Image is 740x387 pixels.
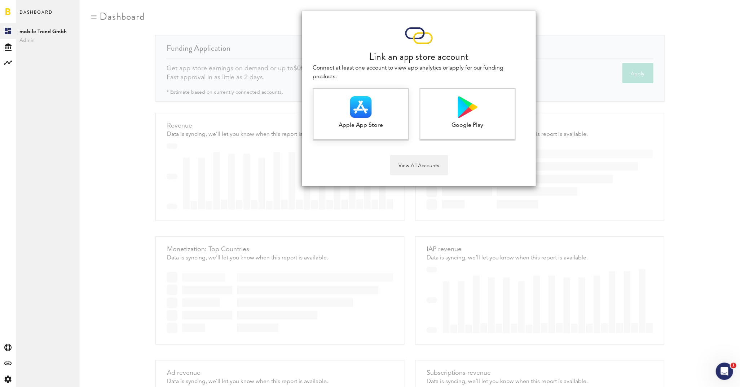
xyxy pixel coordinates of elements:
span: Dashboard [19,8,53,23]
div: Link an app store account [313,49,525,64]
img: Apple App Store [350,96,371,118]
img: Google Play [458,96,477,118]
div: Apple App Store [313,121,408,130]
span: mobile Trend Gmbh [19,27,76,36]
div: Google Play [420,121,515,130]
img: app-stores-connection.svg [405,27,433,44]
span: Admin [19,36,76,45]
div: Connect at least one account to view app analytics or apply for our funding products. [313,64,525,81]
button: View All Accounts [390,155,448,175]
span: Support [15,5,41,12]
iframe: Intercom live chat [715,362,733,380]
span: 1 [730,362,736,368]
